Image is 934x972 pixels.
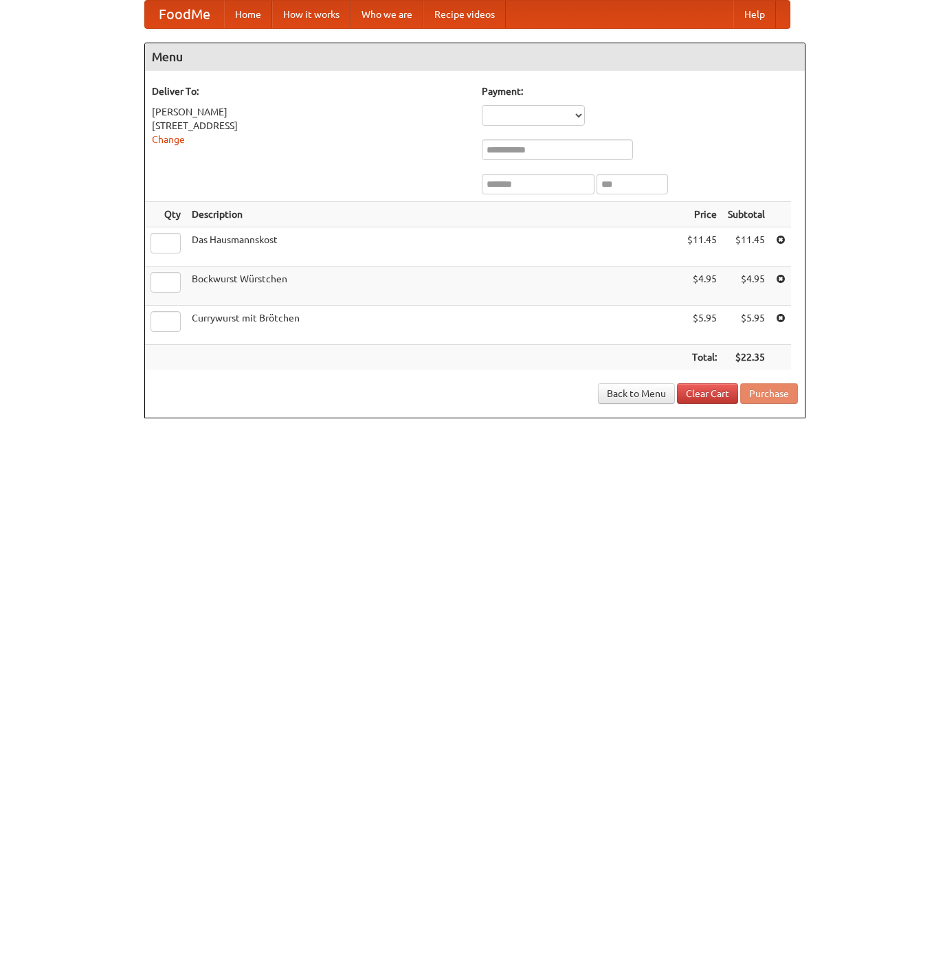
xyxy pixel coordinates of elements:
[722,267,770,306] td: $4.95
[722,227,770,267] td: $11.45
[682,306,722,345] td: $5.95
[186,267,682,306] td: Bockwurst Würstchen
[733,1,776,28] a: Help
[145,1,224,28] a: FoodMe
[186,306,682,345] td: Currywurst mit Brötchen
[722,202,770,227] th: Subtotal
[152,119,468,133] div: [STREET_ADDRESS]
[186,202,682,227] th: Description
[677,383,738,404] a: Clear Cart
[722,345,770,370] th: $22.35
[152,105,468,119] div: [PERSON_NAME]
[682,227,722,267] td: $11.45
[682,267,722,306] td: $4.95
[351,1,423,28] a: Who we are
[152,84,468,98] h5: Deliver To:
[682,202,722,227] th: Price
[224,1,272,28] a: Home
[152,134,185,145] a: Change
[423,1,506,28] a: Recipe videos
[740,383,798,404] button: Purchase
[722,306,770,345] td: $5.95
[682,345,722,370] th: Total:
[145,43,805,71] h4: Menu
[186,227,682,267] td: Das Hausmannskost
[272,1,351,28] a: How it works
[598,383,675,404] a: Back to Menu
[482,84,798,98] h5: Payment:
[145,202,186,227] th: Qty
